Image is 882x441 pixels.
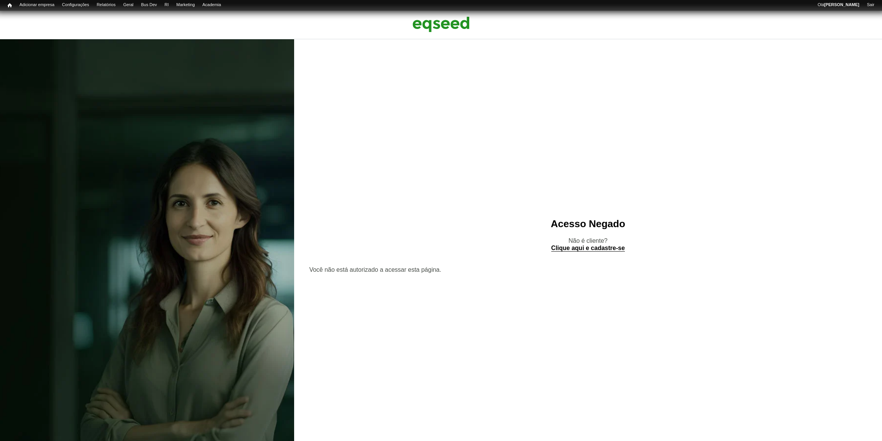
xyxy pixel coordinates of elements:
a: Olá[PERSON_NAME] [814,2,863,8]
a: Relatórios [93,2,119,8]
img: EqSeed Logo [412,15,470,34]
a: Clique aqui e cadastre-se [551,245,625,252]
a: Configurações [58,2,93,8]
a: Marketing [172,2,198,8]
span: Início [8,3,12,8]
h2: Acesso Negado [309,218,867,229]
section: Você não está autorizado a acessar esta página. [309,267,867,273]
a: Adicionar empresa [16,2,58,8]
a: Academia [199,2,225,8]
a: Sair [863,2,878,8]
p: Não é cliente? [309,237,867,252]
a: Geral [119,2,137,8]
a: RI [161,2,172,8]
strong: [PERSON_NAME] [824,2,859,7]
a: Bus Dev [137,2,161,8]
a: Início [4,2,16,9]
